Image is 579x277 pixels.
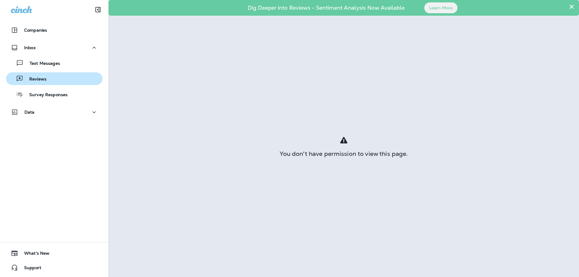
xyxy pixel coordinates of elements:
p: Survey Responses [23,92,68,98]
p: Companies [24,28,47,33]
button: Text Messages [6,57,103,69]
button: Learn More [424,2,457,13]
button: Close [569,2,574,11]
button: Inbox [6,42,103,54]
button: Reviews [6,72,103,85]
p: Reviews [23,77,46,82]
button: Collapse Sidebar [90,4,106,16]
p: Data [24,110,35,115]
span: Support [18,265,41,272]
span: What's New [18,251,49,258]
button: What's New [6,247,103,259]
button: Support [6,262,103,274]
button: Survey Responses [6,88,103,101]
p: Text Messages [24,61,60,67]
div: You don't have permission to view this page. [109,151,579,156]
p: Dig Deeper into Reviews - Sentiment Analysis Now Available [230,7,422,9]
p: Inbox [24,45,36,50]
button: Companies [6,24,103,36]
button: Data [6,106,103,118]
